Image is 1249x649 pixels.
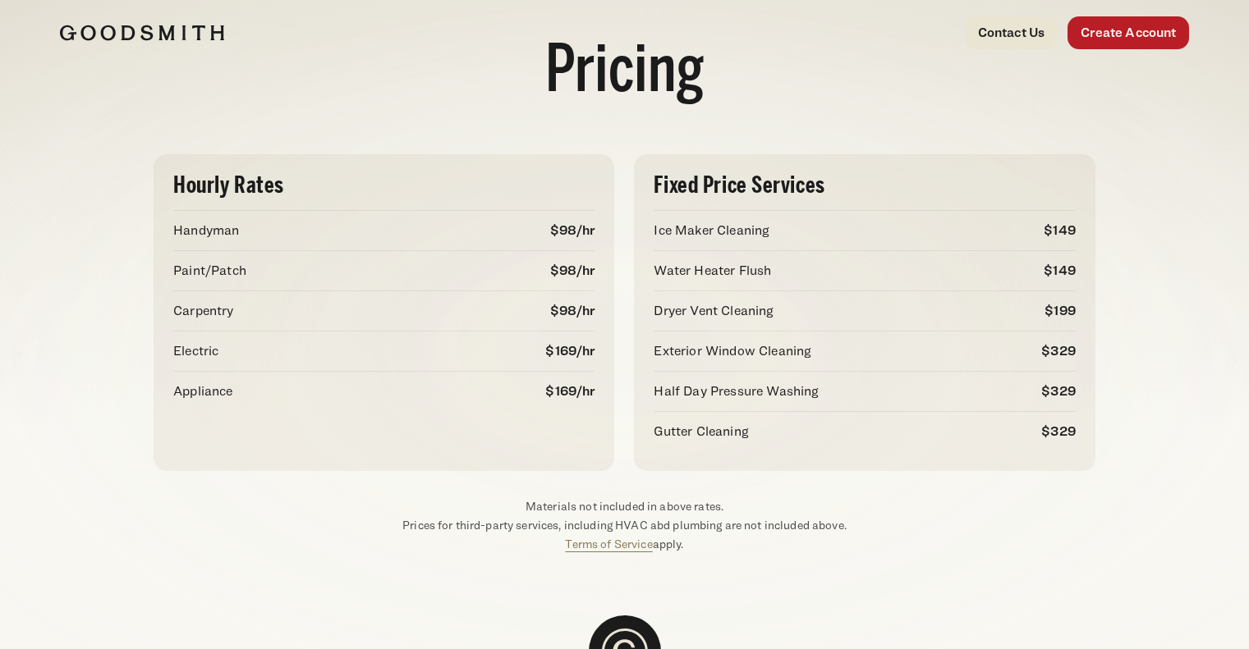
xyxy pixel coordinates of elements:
[60,25,224,41] img: Goodsmith
[173,261,246,281] p: Paint/Patch
[654,261,771,281] p: Water Heater Flush
[545,341,595,361] p: $169/hr
[173,301,233,321] p: Carpentry
[550,301,595,321] p: $98/hr
[550,261,595,281] p: $98/hr
[654,221,769,240] p: Ice Maker Cleaning
[1044,261,1076,281] p: $149
[1068,16,1189,49] a: Create Account
[654,301,774,321] p: Dryer Vent Cleaning
[154,516,1095,554] p: Prices for third-party services, including HVAC abd plumbing are not included above. apply.
[965,16,1058,49] a: Contact Us
[654,382,819,401] p: Half Day Pressure Washing
[1045,301,1076,321] p: $199
[654,341,811,361] p: Exterior Window Cleaning
[545,382,595,401] p: $169/hr
[173,382,232,401] p: Appliance
[1041,341,1076,361] p: $329
[654,174,1075,197] h3: Fixed Price Services
[1044,221,1076,240] p: $149
[154,497,1095,516] p: Materials not included in above rates.
[173,221,239,240] p: Handyman
[173,174,595,197] h3: Hourly Rates
[1041,422,1076,441] p: $329
[550,221,595,240] p: $98/hr
[565,537,652,551] a: Terms of Service
[654,422,748,441] p: Gutter Cleaning
[173,341,218,361] p: Electric
[1041,382,1076,401] p: $329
